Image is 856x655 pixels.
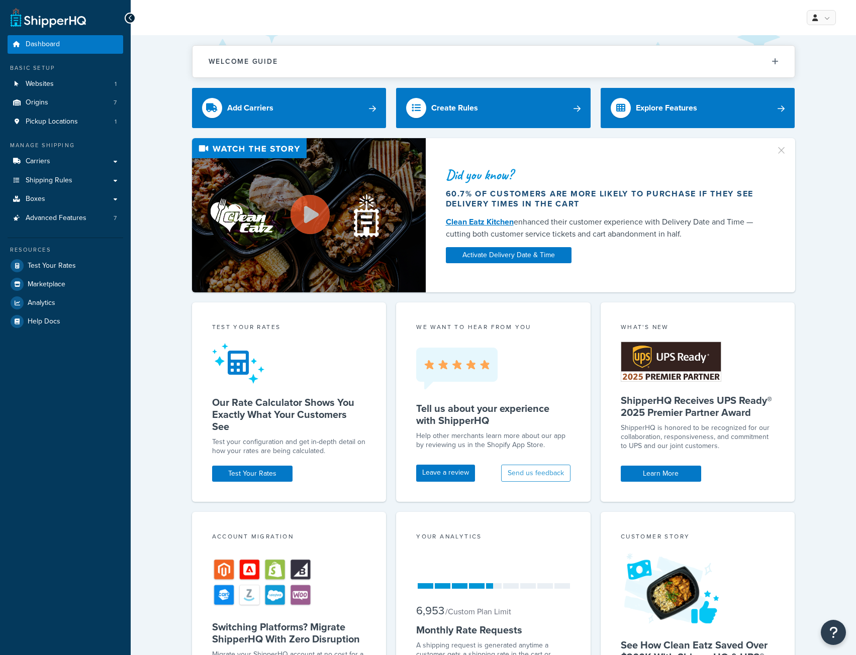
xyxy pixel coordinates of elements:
h2: Welcome Guide [209,58,278,65]
a: Marketplace [8,275,123,293]
a: Help Docs [8,312,123,331]
div: Did you know? [446,168,764,182]
p: ShipperHQ is honored to be recognized for our collaboration, responsiveness, and commitment to UP... [621,423,775,451]
a: Pickup Locations1 [8,113,123,131]
p: we want to hear from you [416,322,570,332]
div: What's New [621,322,775,334]
span: 7 [114,98,117,107]
img: Video thumbnail [192,138,426,292]
a: Websites1 [8,75,123,93]
span: Analytics [28,299,55,307]
li: Websites [8,75,123,93]
a: Add Carriers [192,88,387,128]
div: enhanced their customer experience with Delivery Date and Time — cutting both customer service ti... [446,216,764,240]
span: Boxes [26,195,45,203]
span: Origins [26,98,48,107]
span: Websites [26,80,54,88]
a: Create Rules [396,88,591,128]
a: Test Your Rates [212,466,293,482]
h5: Monthly Rate Requests [416,624,570,636]
div: Test your rates [212,322,366,334]
div: Resources [8,246,123,254]
small: / Custom Plan Limit [445,606,511,617]
span: Shipping Rules [26,176,72,185]
button: Open Resource Center [821,620,846,645]
a: Test Your Rates [8,257,123,275]
h5: ShipperHQ Receives UPS Ready® 2025 Premier Partner Award [621,394,775,418]
div: Add Carriers [227,101,273,115]
span: Dashboard [26,40,60,49]
a: Dashboard [8,35,123,54]
li: Advanced Features [8,209,123,228]
button: Send us feedback [501,465,570,482]
h5: Switching Platforms? Migrate ShipperHQ With Zero Disruption [212,621,366,645]
a: Advanced Features7 [8,209,123,228]
span: Marketplace [28,280,65,289]
div: Create Rules [431,101,478,115]
span: Carriers [26,157,50,166]
a: Shipping Rules [8,171,123,190]
a: Clean Eatz Kitchen [446,216,514,228]
span: Advanced Features [26,214,86,223]
div: Manage Shipping [8,141,123,150]
span: 1 [115,80,117,88]
a: Activate Delivery Date & Time [446,247,572,263]
p: Help other merchants learn more about our app by reviewing us in the Shopify App Store. [416,431,570,450]
button: Welcome Guide [193,46,795,77]
div: Account Migration [212,532,366,543]
div: Basic Setup [8,64,123,72]
span: 6,953 [416,602,444,619]
span: Pickup Locations [26,118,78,126]
div: Test your configuration and get in-depth detail on how your rates are being calculated. [212,438,366,456]
div: 60.7% of customers are more likely to purchase if they see delivery times in the cart [446,189,764,209]
div: Explore Features [636,101,697,115]
a: Boxes [8,190,123,208]
span: 1 [115,118,117,126]
a: Carriers [8,152,123,171]
a: Explore Features [601,88,795,128]
span: Help Docs [28,317,60,326]
li: Origins [8,93,123,112]
h5: Tell us about your experience with ShipperHQ [416,402,570,426]
span: 7 [114,214,117,223]
a: Leave a review [416,465,475,482]
h5: Our Rate Calculator Shows You Exactly What Your Customers See [212,396,366,432]
a: Origins7 [8,93,123,112]
li: Pickup Locations [8,113,123,131]
div: Your Analytics [416,532,570,543]
div: Customer Story [621,532,775,543]
span: Test Your Rates [28,262,76,270]
a: Learn More [621,466,701,482]
a: Analytics [8,294,123,312]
